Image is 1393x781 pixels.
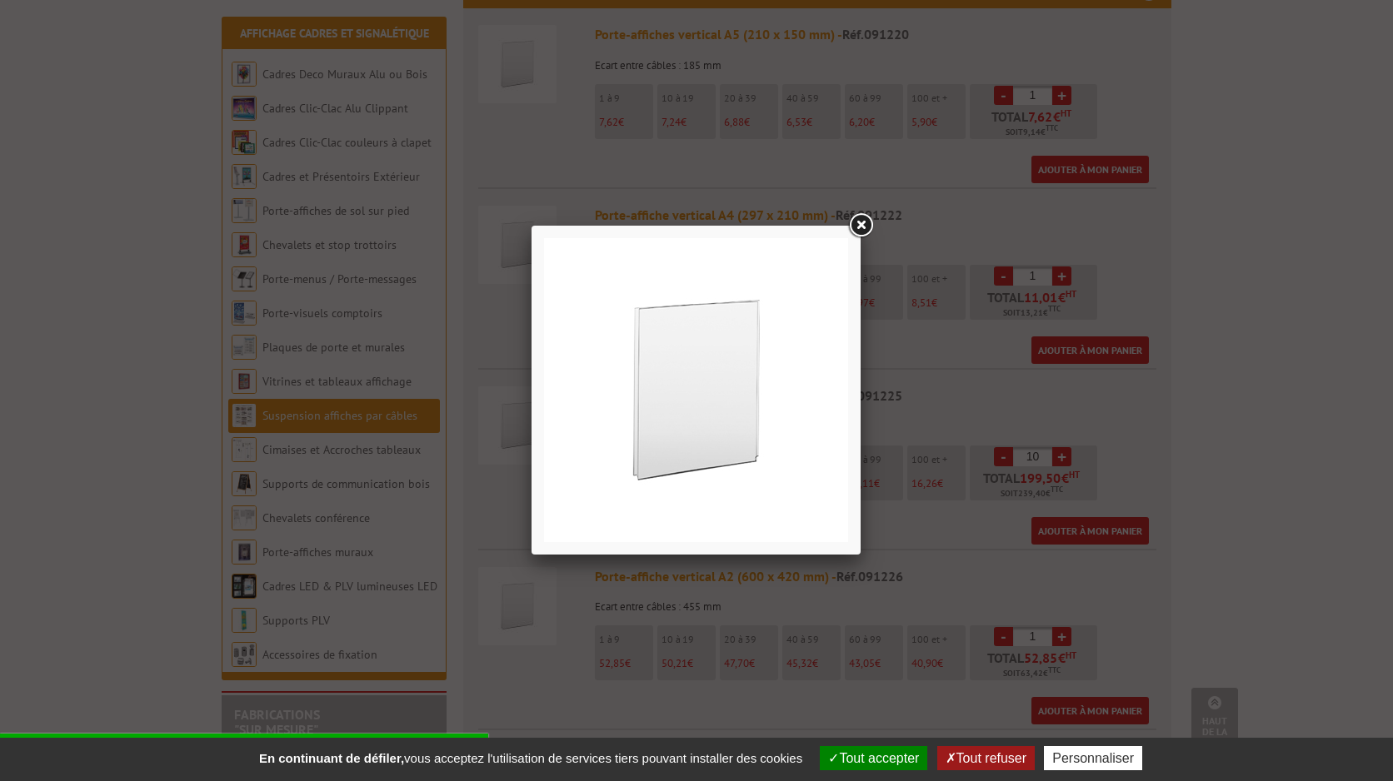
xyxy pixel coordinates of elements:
[820,746,927,770] button: Tout accepter
[937,746,1035,770] button: Tout refuser
[1044,746,1142,770] button: Personnaliser (fenêtre modale)
[846,211,876,241] a: Close
[251,751,811,765] span: vous acceptez l'utilisation de services tiers pouvant installer des cookies
[259,751,404,765] strong: En continuant de défiler,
